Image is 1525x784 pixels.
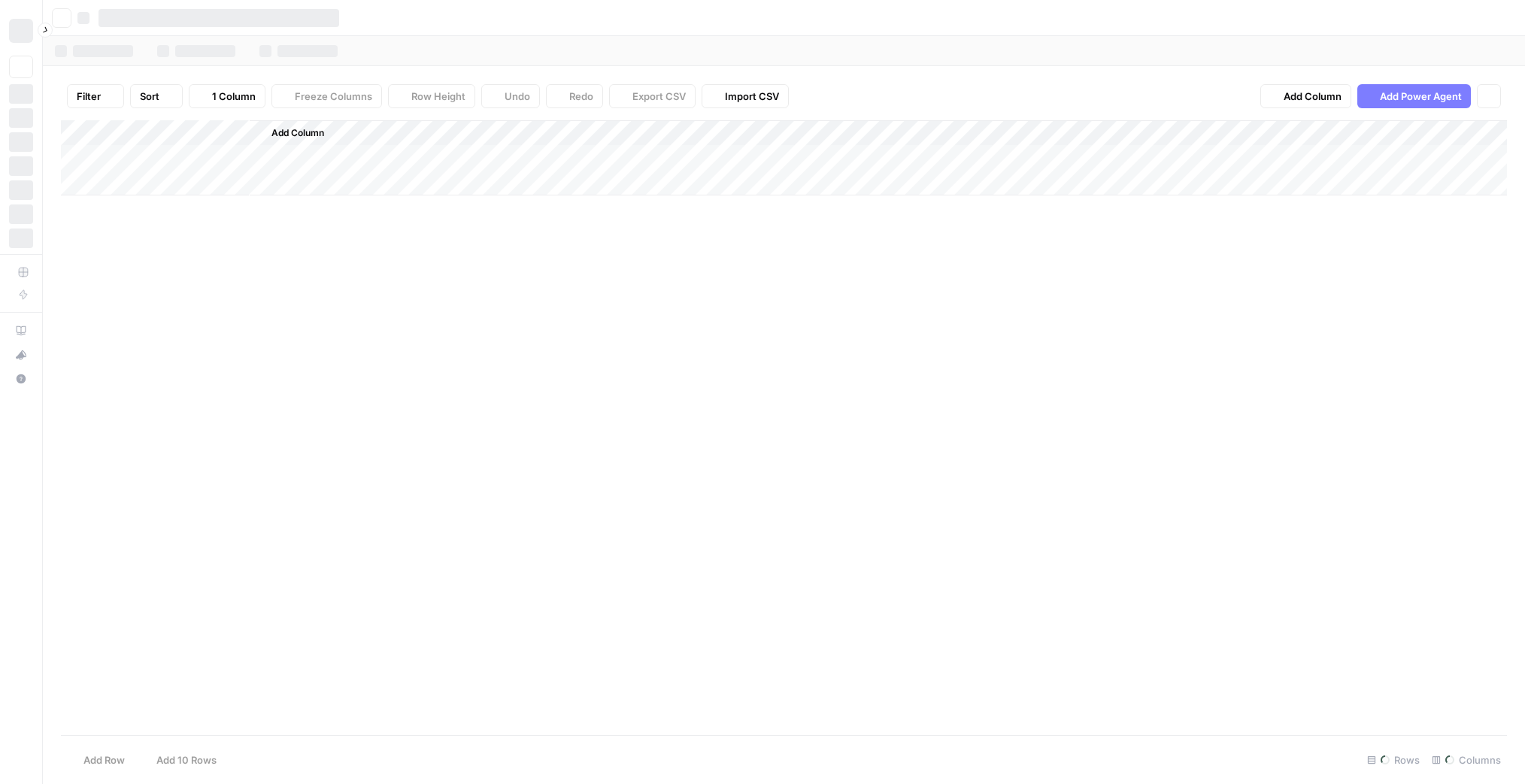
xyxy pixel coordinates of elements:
[252,123,330,143] button: Add Column
[83,752,125,767] span: Add Row
[212,89,256,104] span: 1 Column
[632,89,686,104] span: Export CSV
[411,89,465,104] span: Row Height
[67,84,124,108] button: Filter
[1260,84,1351,108] button: Add Column
[10,344,32,366] div: What's new?
[1284,89,1342,104] span: Add Column
[569,89,593,104] span: Redo
[1357,84,1471,108] button: Add Power Agent
[271,84,382,108] button: Freeze Columns
[1361,748,1426,772] div: Rows
[156,752,217,767] span: Add 10 Rows
[9,319,33,343] a: AirOps Academy
[725,89,779,104] span: Import CSV
[505,89,530,104] span: Undo
[481,84,540,108] button: Undo
[1380,89,1462,104] span: Add Power Agent
[388,84,475,108] button: Row Height
[130,84,183,108] button: Sort
[189,84,265,108] button: 1 Column
[9,343,33,367] button: What's new?
[609,84,696,108] button: Export CSV
[9,367,33,391] button: Help + Support
[702,84,789,108] button: Import CSV
[140,89,159,104] span: Sort
[271,126,324,140] span: Add Column
[77,89,101,104] span: Filter
[546,84,603,108] button: Redo
[295,89,372,104] span: Freeze Columns
[1426,748,1507,772] div: Columns
[61,748,134,772] button: Add Row
[134,748,226,772] button: Add 10 Rows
